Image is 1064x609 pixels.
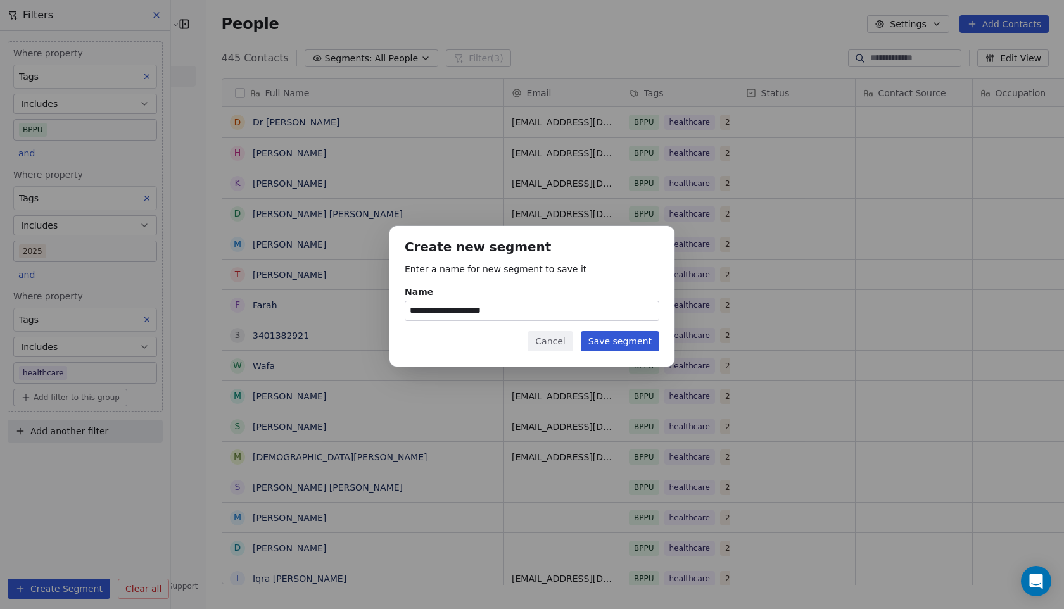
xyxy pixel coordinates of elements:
[581,331,659,351] button: Save segment
[405,286,659,298] div: Name
[405,241,659,254] h1: Create new segment
[405,263,659,275] p: Enter a name for new segment to save it
[405,301,659,320] input: Name
[528,331,573,351] button: Cancel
